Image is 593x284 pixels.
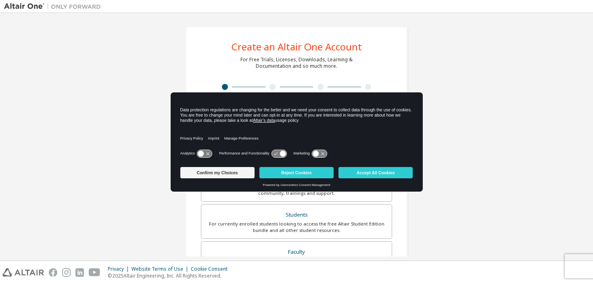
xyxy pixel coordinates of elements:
img: Altair One [4,2,105,10]
div: For Free Trials, Licenses, Downloads, Learning & Documentation and so much more. [240,56,353,69]
div: Privacy [108,266,132,272]
img: altair_logo.svg [2,268,44,277]
div: Cookie Consent [191,266,232,272]
div: Students [206,209,387,221]
img: facebook.svg [49,268,57,277]
img: linkedin.svg [75,268,84,277]
div: Create an Altair One Account [232,42,362,52]
div: Website Terms of Use [132,266,191,272]
img: instagram.svg [62,268,71,277]
div: For currently enrolled students looking to access the free Altair Student Edition bundle and all ... [206,221,387,234]
p: © 2025 Altair Engineering, Inc. All Rights Reserved. [108,272,232,279]
img: youtube.svg [89,268,100,277]
div: Faculty [206,246,387,258]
